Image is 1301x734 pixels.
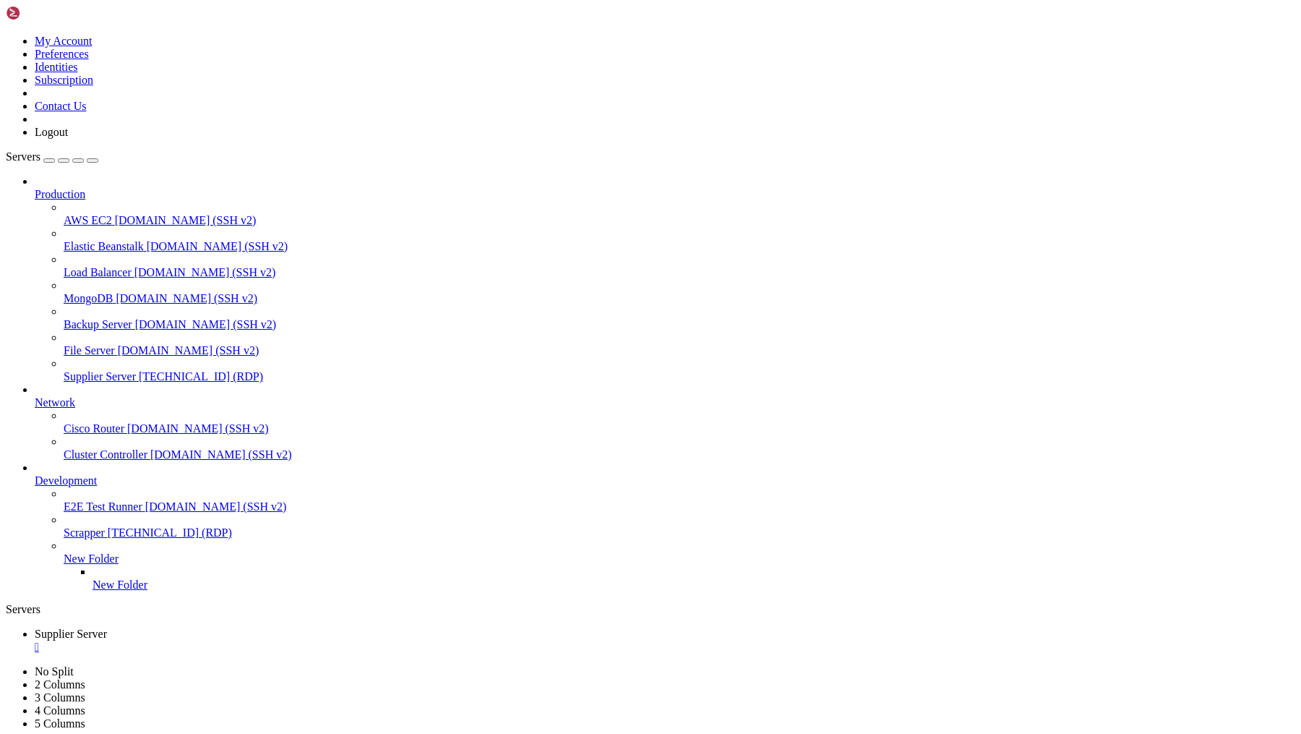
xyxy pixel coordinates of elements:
[64,279,1295,305] li: MongoDB [DOMAIN_NAME] (SSH v2)
[35,396,1295,409] a: Network
[64,526,1295,539] a: Scrapper [TECHNICAL_ID] (RDP)
[6,603,1295,616] div: Servers
[35,461,1295,592] li: Development
[64,357,1295,383] li: Supplier Server [TECHNICAL_ID] (RDP)
[139,370,263,383] span: [TECHNICAL_ID] (RDP)
[35,691,85,704] a: 3 Columns
[64,344,1295,357] a: File Server [DOMAIN_NAME] (SSH v2)
[135,318,277,330] span: [DOMAIN_NAME] (SSH v2)
[35,628,107,640] span: Supplier Server
[64,201,1295,227] li: AWS EC2 [DOMAIN_NAME] (SSH v2)
[35,678,85,691] a: 2 Columns
[64,448,147,461] span: Cluster Controller
[6,150,98,163] a: Servers
[64,370,1295,383] a: Supplier Server [TECHNICAL_ID] (RDP)
[64,513,1295,539] li: Scrapper [TECHNICAL_ID] (RDP)
[35,474,97,487] span: Development
[116,292,257,304] span: [DOMAIN_NAME] (SSH v2)
[64,266,1295,279] a: Load Balancer [DOMAIN_NAME] (SSH v2)
[108,526,232,539] span: [TECHNICAL_ID] (RDP)
[64,422,124,435] span: Cisco Router
[35,396,75,409] span: Network
[64,292,113,304] span: MongoDB
[35,61,78,73] a: Identities
[64,435,1295,461] li: Cluster Controller [DOMAIN_NAME] (SSH v2)
[115,214,257,226] span: [DOMAIN_NAME] (SSH v2)
[93,579,147,591] span: New Folder
[64,292,1295,305] a: MongoDB [DOMAIN_NAME] (SSH v2)
[64,539,1295,592] li: New Folder
[64,214,112,226] span: AWS EC2
[64,344,115,357] span: File Server
[93,579,1295,592] a: New Folder
[150,448,292,461] span: [DOMAIN_NAME] (SSH v2)
[35,126,68,138] a: Logout
[64,227,1295,253] li: Elastic Beanstalk [DOMAIN_NAME] (SSH v2)
[64,448,1295,461] a: Cluster Controller [DOMAIN_NAME] (SSH v2)
[64,266,132,278] span: Load Balancer
[64,331,1295,357] li: File Server [DOMAIN_NAME] (SSH v2)
[35,628,1295,654] a: Supplier Server
[64,240,144,252] span: Elastic Beanstalk
[118,344,259,357] span: [DOMAIN_NAME] (SSH v2)
[64,370,136,383] span: Supplier Server
[64,318,132,330] span: Backup Server
[64,500,142,513] span: E2E Test Runner
[35,74,93,86] a: Subscription
[145,500,287,513] span: [DOMAIN_NAME] (SSH v2)
[64,240,1295,253] a: Elastic Beanstalk [DOMAIN_NAME] (SSH v2)
[35,641,1295,654] a: 
[64,422,1295,435] a: Cisco Router [DOMAIN_NAME] (SSH v2)
[35,188,1295,201] a: Production
[64,318,1295,331] a: Backup Server [DOMAIN_NAME] (SSH v2)
[35,175,1295,383] li: Production
[64,526,105,539] span: Scrapper
[64,253,1295,279] li: Load Balancer [DOMAIN_NAME] (SSH v2)
[35,383,1295,461] li: Network
[93,566,1295,592] li: New Folder
[35,48,89,60] a: Preferences
[35,35,93,47] a: My Account
[35,100,87,112] a: Contact Us
[147,240,288,252] span: [DOMAIN_NAME] (SSH v2)
[35,665,74,678] a: No Split
[64,487,1295,513] li: E2E Test Runner [DOMAIN_NAME] (SSH v2)
[64,552,119,565] span: New Folder
[64,409,1295,435] li: Cisco Router [DOMAIN_NAME] (SSH v2)
[134,266,276,278] span: [DOMAIN_NAME] (SSH v2)
[35,717,85,730] a: 5 Columns
[127,422,269,435] span: [DOMAIN_NAME] (SSH v2)
[64,500,1295,513] a: E2E Test Runner [DOMAIN_NAME] (SSH v2)
[35,474,1295,487] a: Development
[64,552,1295,566] a: New Folder
[64,305,1295,331] li: Backup Server [DOMAIN_NAME] (SSH v2)
[6,6,89,20] img: Shellngn
[35,704,85,717] a: 4 Columns
[6,150,40,163] span: Servers
[35,188,85,200] span: Production
[64,214,1295,227] a: AWS EC2 [DOMAIN_NAME] (SSH v2)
